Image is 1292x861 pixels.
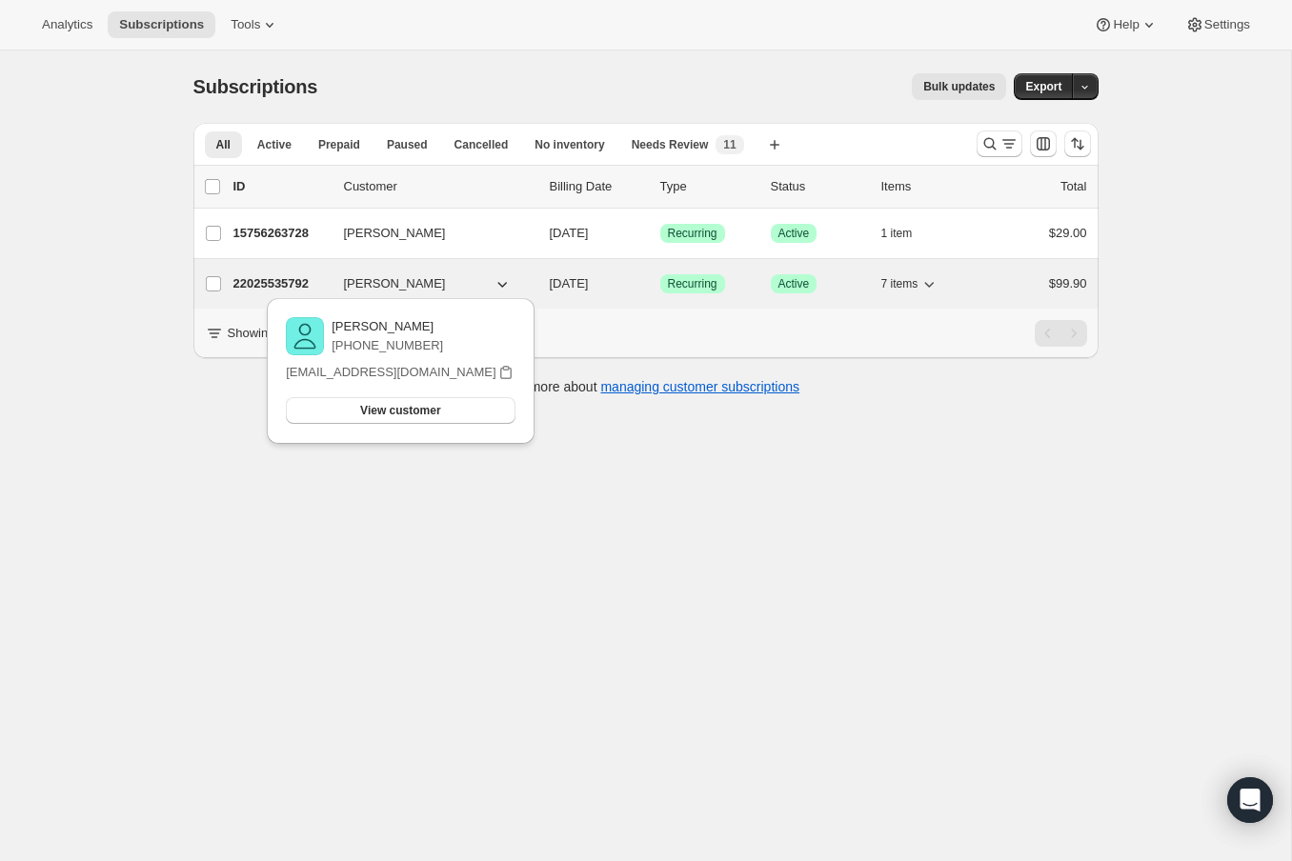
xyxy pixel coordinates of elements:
p: Billing Date [550,177,645,196]
button: [PERSON_NAME] [333,269,523,299]
div: Type [660,177,756,196]
nav: Pagination [1035,320,1087,347]
span: No inventory [535,137,604,152]
span: Prepaid [318,137,360,152]
button: 1 item [881,220,934,247]
p: Customer [344,177,535,196]
span: All [216,137,231,152]
span: 1 item [881,226,913,241]
p: Status [771,177,866,196]
button: Export [1014,73,1073,100]
button: Create new view [759,131,790,158]
span: Export [1025,79,1061,94]
span: 7 items [881,276,919,291]
p: 15756263728 [233,224,329,243]
span: Active [778,226,810,241]
div: IDCustomerBilling DateTypeStatusItemsTotal [233,177,1087,196]
div: Open Intercom Messenger [1227,777,1273,823]
p: Learn more about [492,377,799,396]
p: Showing 1 to 2 of 2 [228,324,333,343]
button: 7 items [881,270,939,297]
span: $29.00 [1049,226,1087,240]
p: [PHONE_NUMBER] [332,336,443,355]
span: Tools [231,17,260,32]
button: [PERSON_NAME] [333,218,523,249]
div: 15756263728[PERSON_NAME][DATE]SuccessRecurringSuccessActive1 item$29.00 [233,220,1087,247]
div: 22025535792[PERSON_NAME][DATE]SuccessRecurringSuccessActive7 items$99.90 [233,270,1087,297]
button: Customize table column order and visibility [1030,130,1057,157]
span: Analytics [42,17,92,32]
span: Recurring [668,276,717,291]
p: ID [233,177,329,196]
p: Total [1060,177,1086,196]
button: Settings [1174,11,1262,38]
span: Active [257,137,292,152]
span: Bulk updates [923,79,995,94]
span: [DATE] [550,226,589,240]
button: Tools [219,11,291,38]
span: [DATE] [550,276,589,290]
span: Settings [1204,17,1250,32]
p: 22025535792 [233,274,329,293]
span: Active [778,276,810,291]
img: variant image [286,317,324,355]
span: Recurring [668,226,717,241]
span: [PERSON_NAME] [344,274,446,293]
button: Search and filter results [977,130,1022,157]
span: $99.90 [1049,276,1087,290]
div: Items [881,177,977,196]
span: Cancelled [454,137,509,152]
span: Help [1113,17,1139,32]
button: Help [1082,11,1169,38]
p: [EMAIL_ADDRESS][DOMAIN_NAME] [286,363,495,382]
a: managing customer subscriptions [600,379,799,394]
button: Bulk updates [912,73,1006,100]
span: [PERSON_NAME] [344,224,446,243]
button: View customer [286,397,515,424]
button: Sort the results [1064,130,1091,157]
span: Subscriptions [119,17,204,32]
span: Paused [387,137,428,152]
span: Subscriptions [193,76,318,97]
span: View customer [360,403,440,418]
p: [PERSON_NAME] [332,317,443,336]
button: Analytics [30,11,104,38]
button: Subscriptions [108,11,215,38]
span: Needs Review [632,137,709,152]
span: 11 [723,137,736,152]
